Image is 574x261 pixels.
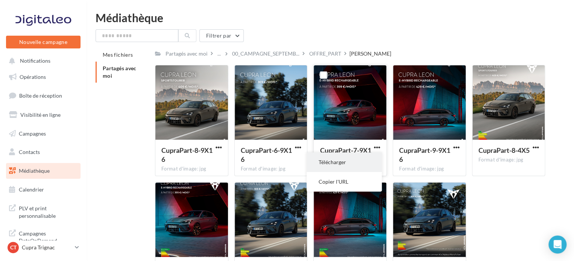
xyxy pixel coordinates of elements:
[548,235,566,253] div: Open Intercom Messenger
[19,92,62,99] span: Boîte de réception
[309,50,341,57] div: OFFRE_PART
[10,244,17,251] span: CT
[20,58,50,64] span: Notifications
[349,50,391,57] div: [PERSON_NAME]
[19,167,50,174] span: Médiathèque
[5,225,82,247] a: Campagnes DataOnDemand
[5,126,82,142] a: Campagnes
[20,112,61,118] span: Visibilité en ligne
[5,182,82,198] a: Calendrier
[19,149,40,155] span: Contacts
[241,146,292,163] span: CupraPart-6-9X16
[307,172,382,192] button: Copier l'URL
[19,130,46,136] span: Campagnes
[478,146,530,154] span: CupraPart-8-4X5
[6,36,80,48] button: Nouvelle campagne
[6,240,80,255] a: CT Cupra Trignac
[19,186,44,193] span: Calendrier
[161,166,222,172] div: Format d'image: jpg
[5,200,82,222] a: PLV et print personnalisable
[216,48,222,59] div: ...
[19,203,77,219] span: PLV et print personnalisable
[166,50,208,57] div: Partagés avec moi
[320,146,371,163] span: CupraPart-7-9X16
[478,157,539,163] div: Format d'image: jpg
[5,69,82,85] a: Opérations
[5,107,82,123] a: Visibilité en ligne
[19,228,77,244] span: Campagnes DataOnDemand
[103,65,137,79] span: Partagés avec moi
[5,88,82,104] a: Boîte de réception
[5,144,82,160] a: Contacts
[307,152,382,172] button: Télécharger
[232,50,299,57] span: 00_CAMPAGNE_SEPTEMB...
[161,146,213,163] span: CupraPart-8-9X16
[241,166,301,172] div: Format d'image: jpg
[103,51,133,58] span: Mes fichiers
[96,12,565,23] div: Médiathèque
[5,163,82,179] a: Médiathèque
[399,166,460,172] div: Format d'image: jpg
[199,29,244,42] button: Filtrer par
[22,244,72,251] p: Cupra Trignac
[399,146,450,163] span: CupraPart-9-9X16
[20,74,46,80] span: Opérations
